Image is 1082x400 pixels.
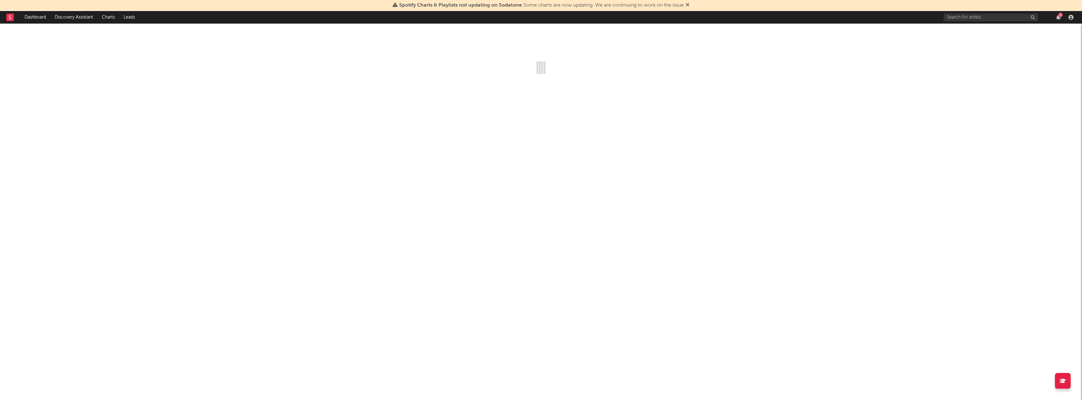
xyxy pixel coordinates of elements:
a: Charts [98,11,119,24]
a: Discovery Assistant [50,11,98,24]
a: Leads [119,11,139,24]
a: Dashboard [20,11,50,24]
button: 9 [1056,15,1061,20]
input: Search for artists [944,14,1038,21]
span: : Some charts are now updating. We are continuing to work on the issue [399,3,684,8]
span: Spotify Charts & Playlists not updating on Sodatone [399,3,522,8]
div: 9 [1058,13,1063,17]
span: Dismiss [686,3,689,8]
